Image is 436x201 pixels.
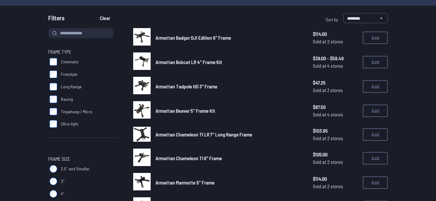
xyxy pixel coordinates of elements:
button: Add [363,105,388,117]
button: Add [363,128,388,141]
span: $47.25 [313,79,358,86]
button: Add [363,176,388,189]
span: Filters [48,13,65,26]
a: Armattan Chameleon TI LR 7" Long Range Frame [156,131,303,138]
span: Cinematic [61,59,79,65]
button: Add [363,56,388,68]
span: Frame Size [48,155,70,163]
span: Racing [61,96,73,102]
span: Sold at 2 stores [313,135,358,142]
input: Ultra-light [50,120,57,128]
span: Sold at 2 stores [313,183,358,190]
span: $103.95 [313,127,358,135]
span: Tinywhoop / Micro [61,109,92,115]
span: $39.00 - $58.49 [313,55,358,62]
span: 2.5" and Smaller [61,166,90,172]
span: Armattan Beaver 5" Frame Kit [156,108,215,114]
a: image [133,77,151,96]
a: image [133,173,151,192]
span: Ultra-light [61,121,78,127]
a: image [133,52,151,72]
span: 3" [61,178,65,184]
span: Sort by [326,17,338,22]
span: Armattan Tadpole HD 3" Frame [156,83,217,89]
a: Armattan Chameleon Ti 6" Frame [156,154,303,162]
img: image [133,101,151,119]
input: Freestyle [50,71,57,78]
a: image [133,101,151,120]
span: 4" [61,191,64,197]
span: Armattan Badger DJI Edition 6" Frame [156,35,231,41]
a: image [133,149,151,168]
span: Armattan Bobcat LR 4" Frame Kit [156,59,222,65]
img: image [133,52,151,70]
span: Frame Type [48,48,71,56]
span: Armattan Chameleon Ti 6" Frame [156,155,222,161]
button: Add [363,80,388,93]
span: $114.00 [313,30,358,38]
input: Cinematic [50,58,57,66]
a: Armattan Badger DJI Edition 6" Frame [156,34,303,42]
a: image [133,125,151,144]
input: 2.5" and Smaller [50,165,57,173]
input: Racing [50,96,57,103]
img: image [133,28,151,46]
span: Sold at 4 stores [313,62,358,70]
input: Tinywhoop / Micro [50,108,57,115]
img: image [133,173,151,190]
input: Long Range [50,83,57,91]
button: Add [363,32,388,44]
a: Armattan Marmotte 5" Frame [156,179,303,186]
a: Armattan Bobcat LR 4" Frame Kit [156,58,303,66]
span: Armattan Chameleon TI LR 7" Long Range Frame [156,131,252,137]
span: Long Range [61,84,82,90]
input: 3" [50,178,57,185]
input: 4" [50,190,57,198]
span: Sold at 2 stores [313,38,358,45]
button: Add [363,152,388,164]
button: Clear [94,13,115,23]
a: Armattan Beaver 5" Frame Kit [156,107,303,115]
span: Sold at 4 stores [313,111,358,118]
span: Armattan Marmotte 5" Frame [156,179,215,185]
img: image [133,149,151,166]
select: Sort by [343,13,388,23]
span: $105.00 [313,151,358,158]
span: $87.50 [313,103,358,111]
span: Sold at 2 stores [313,158,358,166]
span: $114.00 [313,175,358,183]
a: Armattan Tadpole HD 3" Frame [156,83,303,90]
span: Freestyle [61,71,77,77]
span: Sold at 3 stores [313,86,358,94]
img: image [133,127,151,142]
a: image [133,28,151,47]
img: image [133,77,151,94]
